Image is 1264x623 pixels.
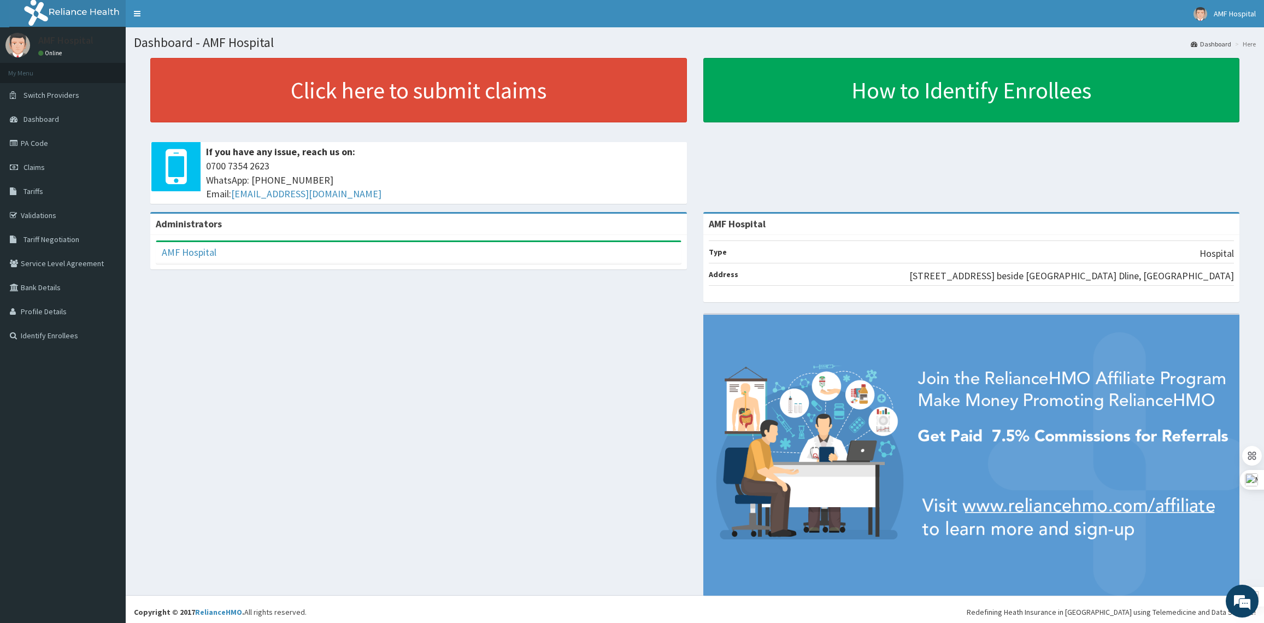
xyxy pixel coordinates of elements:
span: Dashboard [23,114,59,124]
a: AMF Hospital [162,246,216,258]
span: Tariff Negotiation [23,234,79,244]
span: 0700 7354 2623 WhatsApp: [PHONE_NUMBER] Email: [206,159,681,201]
div: Redefining Heath Insurance in [GEOGRAPHIC_DATA] using Telemedicine and Data Science! [967,607,1256,618]
b: Administrators [156,218,222,230]
p: [STREET_ADDRESS] beside [GEOGRAPHIC_DATA] Dline, [GEOGRAPHIC_DATA] [909,269,1234,283]
h1: Dashboard - AMF Hospital [134,36,1256,50]
b: Type [709,247,727,257]
li: Here [1232,39,1256,49]
span: Switch Providers [23,90,79,100]
a: How to Identify Enrollees [703,58,1240,122]
a: RelianceHMO [195,607,242,617]
img: User Image [5,33,30,57]
span: Claims [23,162,45,172]
a: Dashboard [1191,39,1231,49]
a: [EMAIL_ADDRESS][DOMAIN_NAME] [231,187,381,200]
a: Online [38,49,64,57]
strong: AMF Hospital [709,218,766,230]
strong: Copyright © 2017 . [134,607,244,617]
p: AMF Hospital [38,36,93,45]
b: If you have any issue, reach us on: [206,145,355,158]
span: Tariffs [23,186,43,196]
span: AMF Hospital [1214,9,1256,19]
p: Hospital [1200,246,1234,261]
img: provider-team-banner.png [703,315,1240,596]
b: Address [709,269,738,279]
a: Click here to submit claims [150,58,687,122]
img: User Image [1194,7,1207,21]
